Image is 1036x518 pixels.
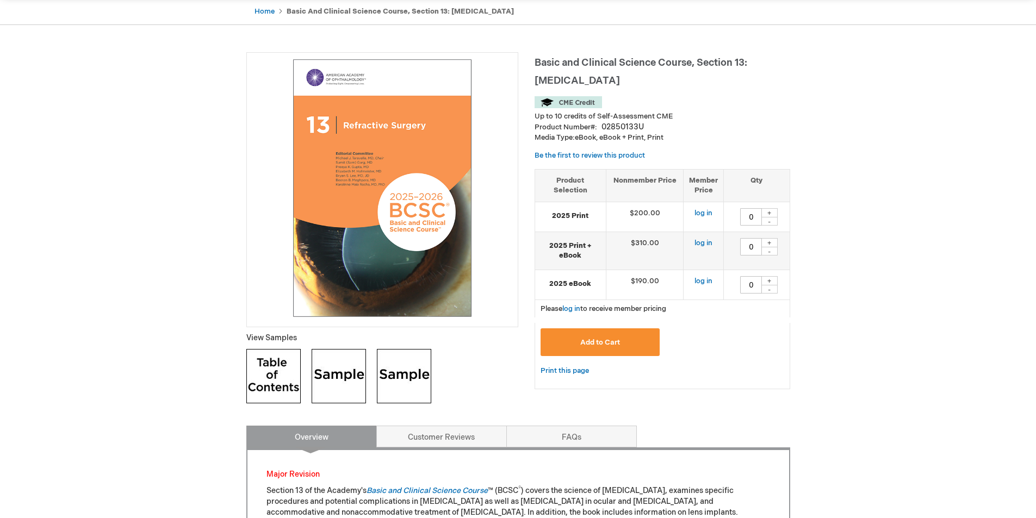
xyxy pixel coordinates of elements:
[246,349,301,403] img: Click to view
[246,333,518,344] p: View Samples
[506,426,637,447] a: FAQs
[580,338,620,347] span: Add to Cart
[761,238,778,247] div: +
[535,123,597,132] strong: Product Number
[541,211,600,221] strong: 2025 Print
[367,486,488,495] a: Basic and Clinical Science Course
[694,239,712,247] a: log in
[606,202,684,232] td: $200.00
[684,169,724,202] th: Member Price
[535,57,747,86] span: Basic and Clinical Science Course, Section 13: [MEDICAL_DATA]
[287,7,514,16] strong: Basic and Clinical Science Course, Section 13: [MEDICAL_DATA]
[255,7,275,16] a: Home
[541,241,600,261] strong: 2025 Print + eBook
[246,426,377,447] a: Overview
[740,238,762,255] input: Qty
[761,247,778,255] div: -
[601,122,644,133] div: 02850133U
[376,426,507,447] a: Customer Reviews
[740,208,762,226] input: Qty
[606,232,684,270] td: $310.00
[535,151,645,160] a: Be the first to review this product
[694,209,712,217] a: log in
[535,111,790,122] li: Up to 10 credits of Self-Assessment CME
[541,364,589,378] a: Print this page
[740,276,762,294] input: Qty
[606,169,684,202] th: Nonmember Price
[535,133,575,142] strong: Media Type:
[266,470,320,479] font: Major Revision
[541,328,660,356] button: Add to Cart
[535,133,790,143] p: eBook, eBook + Print, Print
[761,217,778,226] div: -
[312,349,366,403] img: Click to view
[606,270,684,299] td: $190.00
[535,169,606,202] th: Product Selection
[562,304,580,313] a: log in
[694,277,712,285] a: log in
[761,276,778,285] div: +
[252,58,512,318] img: Basic and Clinical Science Course, Section 13: Refractive Surgery
[535,96,602,108] img: CME Credit
[518,485,521,492] sup: ®
[761,208,778,217] div: +
[761,285,778,294] div: -
[724,169,790,202] th: Qty
[266,485,770,518] p: Section 13 of the Academy's ™ (BCSC ) covers the science of [MEDICAL_DATA], examines specific pro...
[541,304,666,313] span: Please to receive member pricing
[377,349,431,403] img: Click to view
[541,279,600,289] strong: 2025 eBook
